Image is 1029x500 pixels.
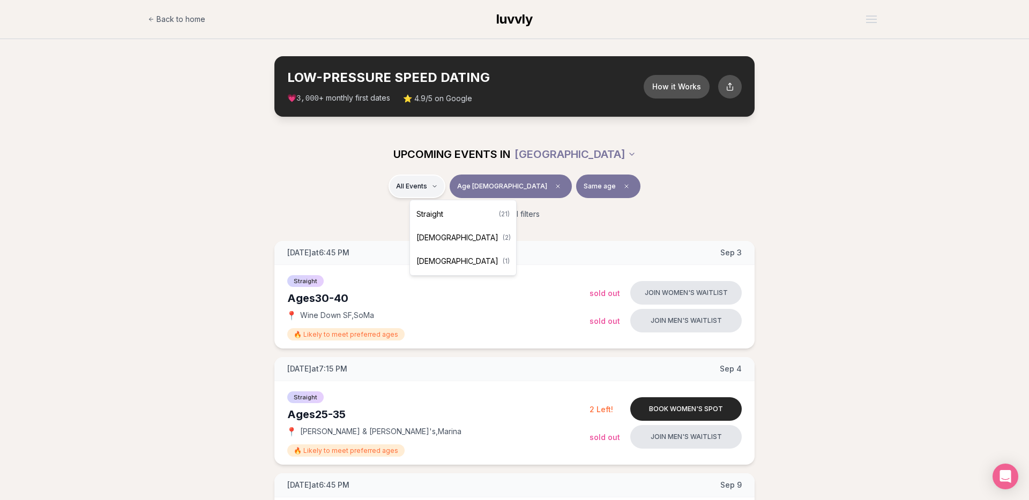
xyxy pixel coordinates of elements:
[503,257,510,266] span: ( 1 )
[416,256,498,267] span: [DEMOGRAPHIC_DATA]
[499,210,510,218] span: ( 21 )
[416,232,498,243] span: [DEMOGRAPHIC_DATA]
[416,209,443,219] span: Straight
[503,233,511,242] span: ( 2 )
